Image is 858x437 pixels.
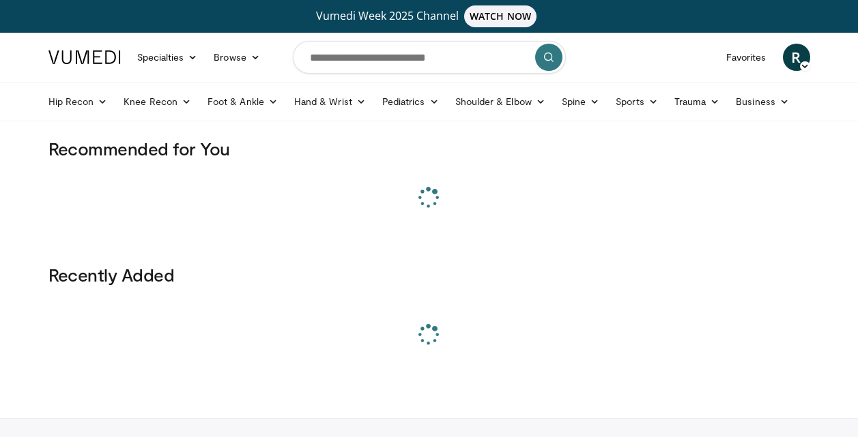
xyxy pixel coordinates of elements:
a: Favorites [718,44,775,71]
a: Browse [205,44,268,71]
a: R [783,44,810,71]
h3: Recently Added [48,264,810,286]
a: Knee Recon [115,88,199,115]
a: Specialties [129,44,206,71]
a: Vumedi Week 2025 ChannelWATCH NOW [51,5,808,27]
a: Foot & Ankle [199,88,286,115]
a: Sports [607,88,666,115]
a: Spine [554,88,607,115]
a: Trauma [666,88,728,115]
a: Pediatrics [374,88,447,115]
input: Search topics, interventions [293,41,566,74]
a: Hand & Wrist [286,88,374,115]
span: WATCH NOW [464,5,537,27]
h3: Recommended for You [48,138,810,160]
img: VuMedi Logo [48,50,121,64]
a: Shoulder & Elbow [447,88,554,115]
a: Hip Recon [40,88,116,115]
a: Business [728,88,797,115]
